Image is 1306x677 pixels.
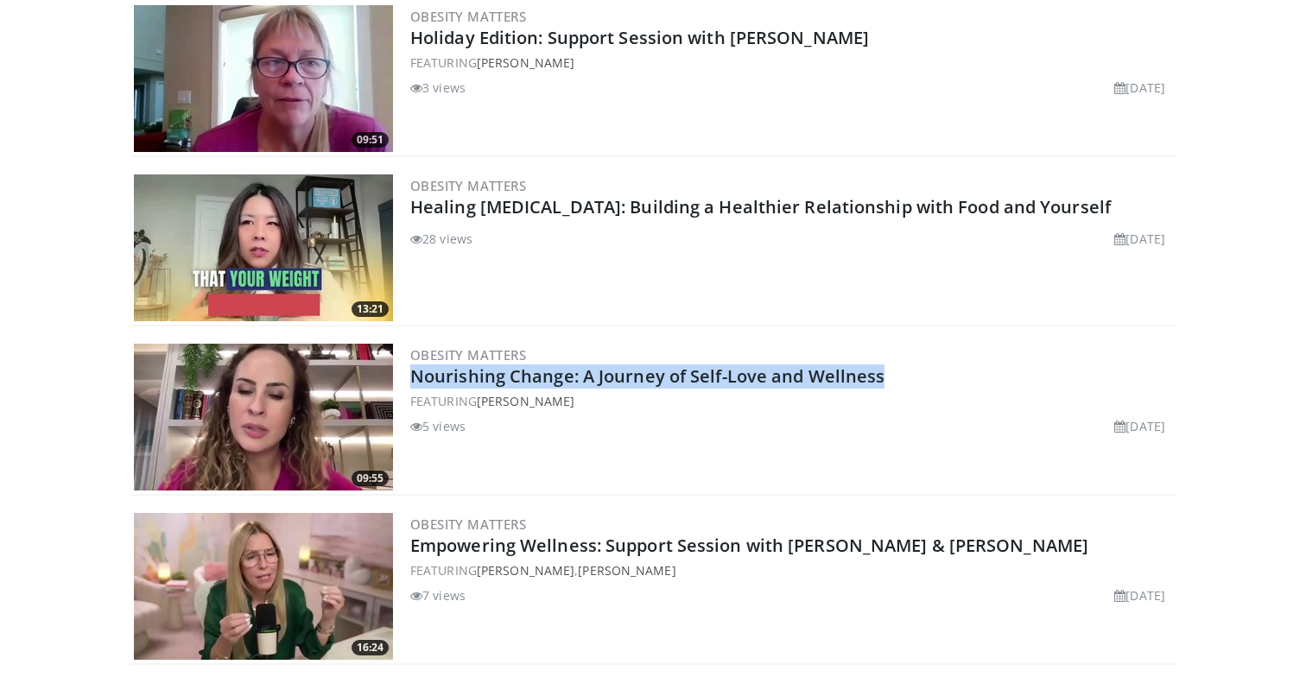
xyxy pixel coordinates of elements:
img: af27aa58-17d3-41d3-9cc5-71242e839a95.300x170_q85_crop-smart_upscale.jpg [134,174,393,321]
span: 16:24 [352,640,389,655]
li: [DATE] [1114,79,1165,97]
li: [DATE] [1114,417,1165,435]
li: 3 views [410,79,466,97]
a: 13:21 [134,174,393,321]
a: 16:24 [134,513,393,660]
a: Healing [MEDICAL_DATA]: Building a Healthier Relationship with Food and Yourself [410,195,1111,218]
div: FEATURING [410,392,1172,410]
a: Holiday Edition: Support Session with [PERSON_NAME] [410,26,869,49]
div: FEATURING [410,54,1172,72]
a: [PERSON_NAME] [477,54,574,71]
img: 1f01fb09-f031-4f41-b272-af8077193b98.300x170_q85_crop-smart_upscale.jpg [134,344,393,490]
a: [PERSON_NAME] [578,562,675,579]
a: Obesity Matters [410,346,526,364]
a: [PERSON_NAME] [477,393,574,409]
li: [DATE] [1114,230,1165,248]
a: Obesity Matters [410,177,526,194]
span: 13:21 [352,301,389,317]
a: Empowering Wellness: Support Session with [PERSON_NAME] & [PERSON_NAME] [410,534,1088,557]
a: Obesity Matters [410,516,526,533]
a: 09:55 [134,344,393,490]
li: [DATE] [1114,586,1165,604]
a: Nourishing Change: A Journey of Self-Love and Wellness [410,364,884,388]
div: FEATURING , [410,561,1172,579]
a: [PERSON_NAME] [477,562,574,579]
li: 7 views [410,586,466,604]
a: Obesity Matters [410,8,526,25]
img: 45604532-1aea-49e9-842c-fb5e94ed0839.300x170_q85_crop-smart_upscale.jpg [134,513,393,660]
li: 5 views [410,417,466,435]
span: 09:51 [352,132,389,148]
img: f2a65fee-8da4-4f53-b0c3-f663da80b85c.300x170_q85_crop-smart_upscale.jpg [134,5,393,152]
span: 09:55 [352,471,389,486]
li: 28 views [410,230,472,248]
a: 09:51 [134,5,393,152]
